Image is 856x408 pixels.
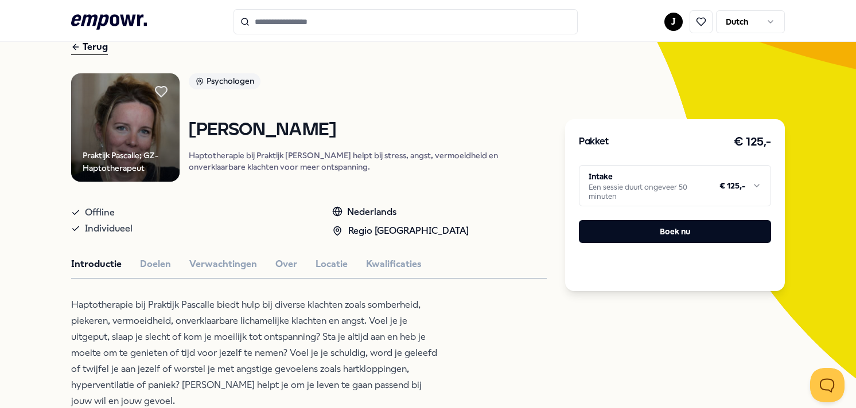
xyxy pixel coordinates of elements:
[85,205,115,221] span: Offline
[189,120,547,140] h1: [PERSON_NAME]
[83,149,180,175] div: Praktijk Pascalle; GZ-Haptotherapeut
[189,73,547,93] a: Psychologen
[71,257,122,272] button: Introductie
[189,73,260,89] div: Psychologen
[332,223,469,238] div: Regio [GEOGRAPHIC_DATA]
[810,368,845,402] iframe: Help Scout Beacon - Open
[316,257,348,272] button: Locatie
[366,257,422,272] button: Kwalificaties
[234,9,578,34] input: Search for products, categories or subcategories
[140,257,171,272] button: Doelen
[734,133,771,151] h3: € 125,-
[71,73,180,182] img: Product Image
[332,205,469,219] div: Nederlands
[579,135,609,150] h3: Pakket
[275,257,297,272] button: Over
[664,13,683,31] button: J
[189,257,257,272] button: Verwachtingen
[71,40,108,55] div: Terug
[579,220,771,243] button: Boek nu
[189,150,547,172] p: Haptotherapie bij Praktijk [PERSON_NAME] helpt bij stress, angst, vermoeidheid en onverklaarbare ...
[85,221,133,237] span: Individueel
